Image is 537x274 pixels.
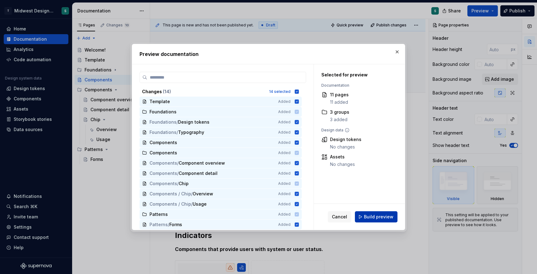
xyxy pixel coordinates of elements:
[191,191,193,197] span: /
[149,129,177,135] span: Foundations
[177,119,178,125] span: /
[168,221,169,228] span: /
[149,221,168,228] span: Patterns
[330,136,361,143] div: Design tokens
[364,214,393,220] span: Build preview
[330,99,349,105] div: 11 added
[149,119,177,125] span: Foundations
[178,129,204,135] span: Typography
[193,191,213,197] span: Overview
[278,171,291,176] span: Added
[330,161,355,167] div: No changes
[177,170,179,176] span: /
[278,130,291,135] span: Added
[179,170,218,176] span: Component detail
[278,120,291,125] span: Added
[330,92,349,98] div: 11 pages
[177,129,178,135] span: /
[278,191,291,196] span: Added
[332,214,347,220] span: Cancel
[179,160,225,166] span: Component overview
[328,211,351,222] button: Cancel
[330,109,349,115] div: 3 groups
[149,139,177,146] span: Components
[330,154,355,160] div: Assets
[321,72,394,78] div: Selected for preview
[278,202,291,207] span: Added
[321,128,394,133] div: Design data
[149,160,177,166] span: Components
[149,191,191,197] span: Components / Chip
[178,119,209,125] span: Design tokens
[269,89,291,94] div: 14 selected
[278,99,291,104] span: Added
[177,160,179,166] span: /
[193,201,207,207] span: Usage
[355,211,397,222] button: Build preview
[140,50,397,58] h2: Preview documentation
[163,89,171,94] span: ( 14 )
[330,116,349,123] div: 3 added
[149,201,191,207] span: Components / Chip
[278,140,291,145] span: Added
[278,222,291,227] span: Added
[149,98,170,105] span: Template
[142,89,265,95] div: Changes
[321,83,394,88] div: Documentation
[330,144,361,150] div: No changes
[169,221,182,228] span: Forms
[278,161,291,166] span: Added
[149,170,177,176] span: Components
[191,201,193,207] span: /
